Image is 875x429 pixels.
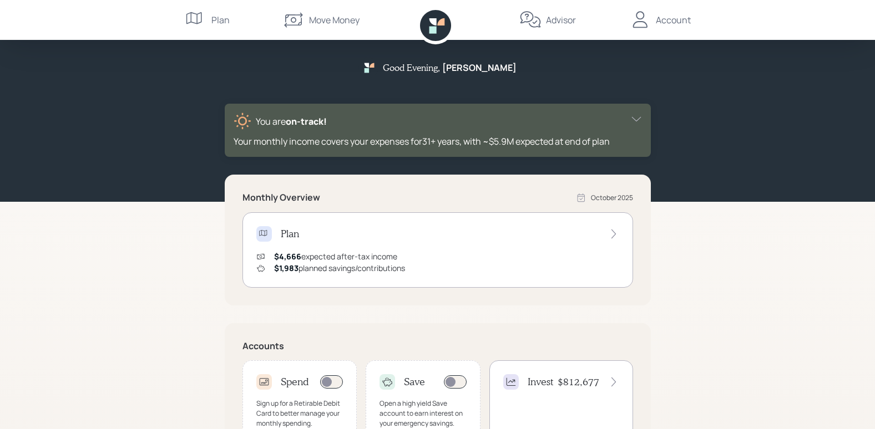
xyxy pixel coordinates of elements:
span: on‑track! [286,115,327,127]
div: October 2025 [591,193,633,203]
h4: Spend [281,376,309,388]
div: Your monthly income covers your expenses for 31 + years , with ~$5.9M expected at end of plan [234,135,642,148]
span: $1,983 [274,263,299,273]
h5: [PERSON_NAME] [442,63,517,73]
h4: Plan [281,228,299,240]
div: Plan [211,13,230,27]
div: You are [256,115,327,128]
div: Account [656,13,691,27]
h5: Accounts [242,341,633,351]
h4: Save [404,376,425,388]
span: $4,666 [274,251,301,262]
h5: Good Evening , [383,62,440,73]
div: expected after-tax income [274,251,397,262]
h4: $812,677 [558,376,599,388]
div: Advisor [546,13,576,27]
div: Sign up for a Retirable Debit Card to better manage your monthly spending. [256,399,343,428]
h4: Invest [528,376,553,388]
div: planned savings/contributions [274,262,405,274]
div: Move Money [309,13,360,27]
h5: Monthly Overview [242,192,320,203]
div: Open a high yield Save account to earn interest on your emergency savings. [380,399,467,428]
img: sunny-XHVQM73Q.digested.png [234,113,251,130]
